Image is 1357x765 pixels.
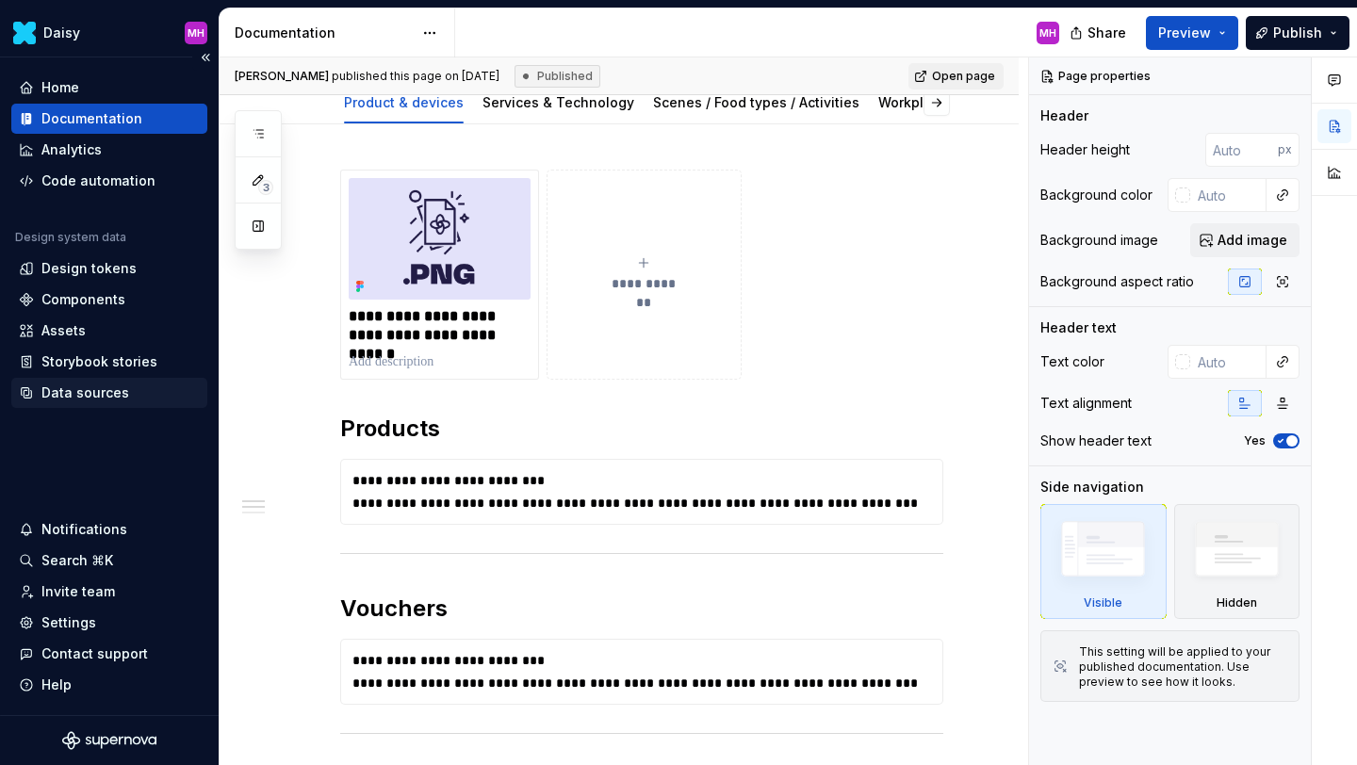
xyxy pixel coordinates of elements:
div: Visible [1084,595,1122,610]
div: MH [188,25,204,41]
a: Home [11,73,207,103]
div: Code automation [41,171,155,190]
div: Hidden [1217,595,1257,610]
div: Settings [41,613,96,632]
div: Header height [1040,140,1130,159]
div: Background image [1040,231,1158,250]
span: Publish [1273,24,1322,42]
div: Help [41,675,72,694]
div: Storybook stories [41,352,157,371]
div: Documentation [235,24,413,42]
div: Data sources [41,383,129,402]
div: Contact support [41,644,148,663]
a: Assets [11,316,207,346]
button: Notifications [11,514,207,545]
div: Header [1040,106,1088,125]
div: Components [41,290,125,309]
a: Design tokens [11,253,207,284]
a: Product & devices [344,94,464,110]
div: Daisy [43,24,80,42]
a: Services & Technology [482,94,634,110]
div: Side navigation [1040,478,1144,496]
a: Scenes / Food types / Activities [653,94,859,110]
button: Contact support [11,639,207,669]
div: Background aspect ratio [1040,272,1194,291]
div: Visible [1040,504,1167,619]
button: Collapse sidebar [192,44,219,71]
a: Storybook stories [11,347,207,377]
div: MH [1039,25,1056,41]
a: Open page [908,63,1004,90]
button: Help [11,670,207,700]
div: Services & Technology [475,82,642,122]
button: Preview [1146,16,1238,50]
div: Hidden [1174,504,1300,619]
a: Analytics [11,135,207,165]
div: Analytics [41,140,102,159]
label: Yes [1244,433,1266,448]
div: Documentation [41,109,142,128]
div: Notifications [41,520,127,539]
svg: Supernova Logo [62,731,156,750]
div: Workplace [871,82,956,122]
span: Preview [1158,24,1211,42]
input: Auto [1190,178,1267,212]
div: Home [41,78,79,97]
h2: Products [340,414,943,444]
img: 905ee7dc-1775-454e-883e-d75eeba12222.png [349,178,531,300]
div: Published [515,65,600,88]
a: Code automation [11,166,207,196]
button: Add image [1190,223,1300,257]
a: Workplace [878,94,948,110]
input: Auto [1205,133,1278,167]
span: Open page [932,69,995,84]
div: Assets [41,321,86,340]
div: Search ⌘K [41,551,113,570]
span: Add image [1218,231,1287,250]
a: Invite team [11,577,207,607]
span: [PERSON_NAME] [235,69,329,83]
div: Scenes / Food types / Activities [646,82,867,122]
div: Design system data [15,230,126,245]
div: Text color [1040,352,1104,371]
img: 8442b5b3-d95e-456d-8131-d61e917d6403.png [13,22,36,44]
span: published this page on [DATE] [235,69,499,84]
button: DaisyMH [4,12,215,53]
button: Search ⌘K [11,545,207,576]
a: Settings [11,608,207,638]
div: Background color [1040,186,1153,204]
button: Share [1060,16,1138,50]
span: 3 [258,180,273,195]
div: Invite team [41,582,115,601]
a: Data sources [11,378,207,408]
div: Design tokens [41,259,137,278]
h2: Vouchers [340,594,943,624]
div: Product & devices [336,82,471,122]
a: Documentation [11,104,207,134]
div: Header text [1040,318,1117,337]
p: px [1278,142,1292,157]
span: Share [1087,24,1126,42]
div: Text alignment [1040,394,1132,413]
div: Show header text [1040,431,1152,450]
a: Components [11,285,207,315]
div: This setting will be applied to your published documentation. Use preview to see how it looks. [1079,644,1287,690]
input: Auto [1190,345,1267,379]
button: Publish [1246,16,1349,50]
